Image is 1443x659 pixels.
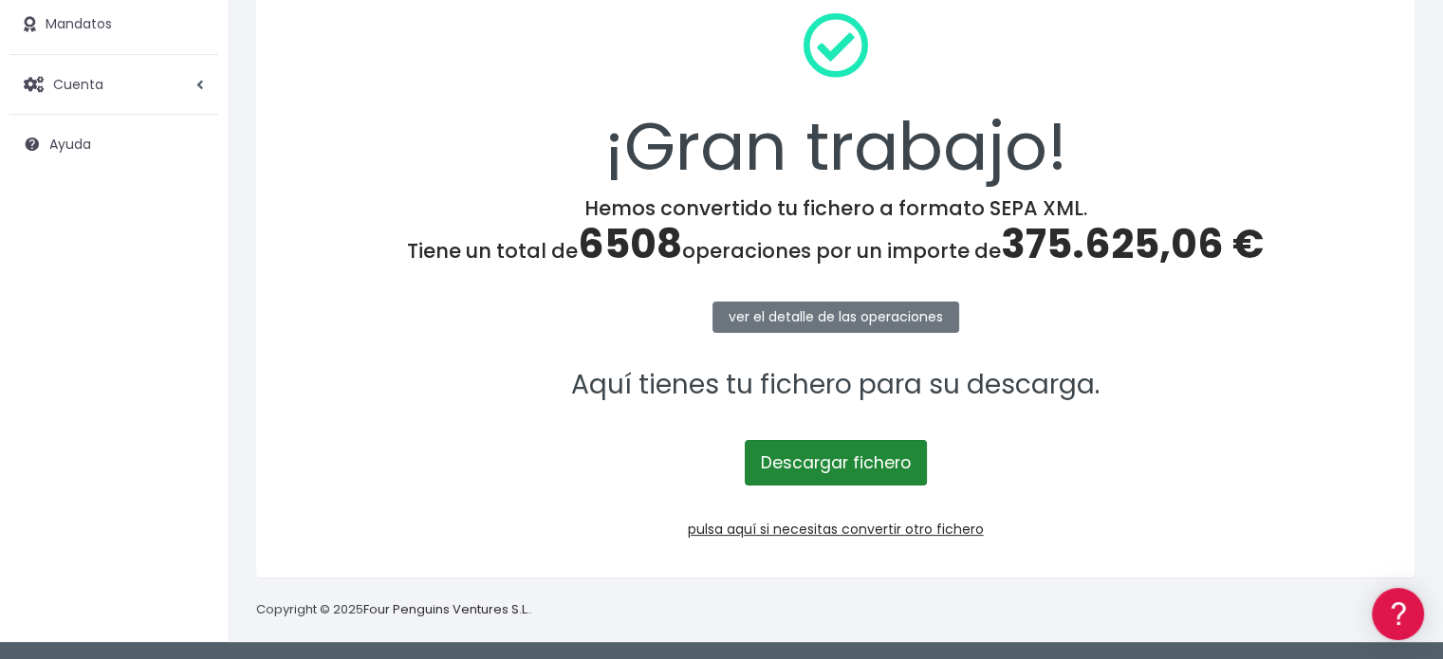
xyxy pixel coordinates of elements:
[19,376,361,394] div: Facturación
[19,132,361,150] div: Información general
[1001,216,1264,272] span: 375.625,06 €
[688,520,984,539] a: pulsa aquí si necesitas convertir otro fichero
[19,485,361,514] a: API
[49,135,91,154] span: Ayuda
[281,196,1390,268] h4: Hemos convertido tu fichero a formato SEPA XML. Tiene un total de operaciones por un importe de
[9,124,218,164] a: Ayuda
[256,600,532,620] p: Copyright © 2025 .
[19,161,361,191] a: Información general
[261,546,365,564] a: POWERED BY ENCHANT
[712,302,959,333] a: ver el detalle de las operaciones
[9,64,218,104] a: Cuenta
[19,210,361,228] div: Convertir ficheros
[19,507,361,540] button: Contáctanos
[281,364,1390,407] p: Aquí tienes tu fichero para su descarga.
[9,5,218,45] a: Mandatos
[19,240,361,269] a: Formatos
[363,600,529,618] a: Four Penguins Ventures S.L.
[745,440,927,485] a: Descargar fichero
[578,216,682,272] span: 6508
[19,328,361,357] a: Perfiles de empresas
[19,455,361,473] div: Programadores
[19,299,361,328] a: Videotutoriales
[19,269,361,299] a: Problemas habituales
[19,407,361,436] a: General
[53,74,103,93] span: Cuenta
